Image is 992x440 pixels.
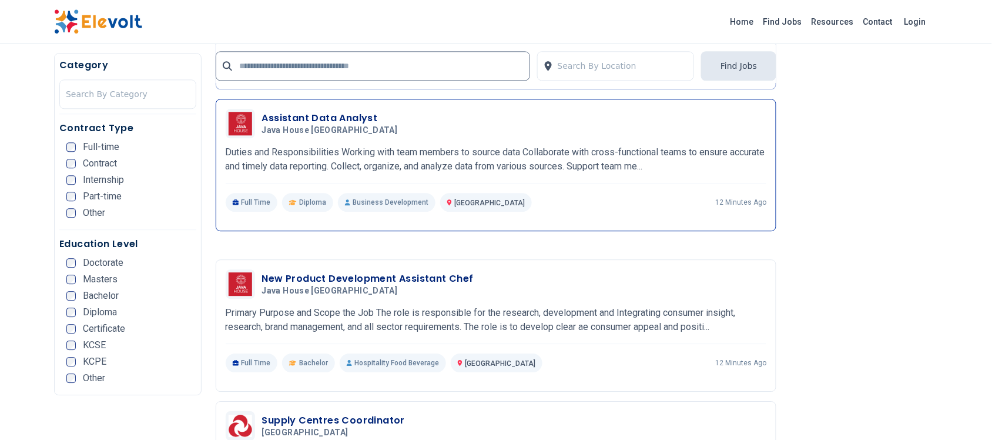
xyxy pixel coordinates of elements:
[226,109,767,212] a: Java House AfricaAssistant Data AnalystJava House [GEOGRAPHIC_DATA]Duties and Responsibilities Wo...
[262,125,398,136] span: Java House [GEOGRAPHIC_DATA]
[59,121,196,135] h5: Contract Type
[83,258,123,268] span: Doctorate
[83,291,119,301] span: Bachelor
[83,275,118,284] span: Masters
[66,291,76,301] input: Bachelor
[465,359,535,368] span: [GEOGRAPHIC_DATA]
[66,192,76,201] input: Part-time
[83,308,117,317] span: Diploma
[66,357,76,366] input: KCPE
[454,199,525,207] span: [GEOGRAPHIC_DATA]
[83,357,106,366] span: KCPE
[83,341,106,350] span: KCSE
[229,112,252,135] img: Java House Africa
[715,198,766,207] p: 12 minutes ago
[66,208,76,218] input: Other
[340,354,446,372] p: Hospitality Food Beverage
[790,53,938,406] iframe: Advertisement
[262,286,398,296] span: Java House [GEOGRAPHIC_DATA]
[338,193,435,212] p: Business Development
[83,324,125,334] span: Certificate
[299,358,328,368] span: Bachelor
[66,374,76,383] input: Other
[759,12,807,31] a: Find Jobs
[66,258,76,268] input: Doctorate
[66,275,76,284] input: Masters
[701,51,776,81] button: Find Jobs
[66,142,76,152] input: Full-time
[229,415,252,437] img: Aga Khan Hospital
[83,374,105,383] span: Other
[226,354,278,372] p: Full Time
[83,192,122,201] span: Part-time
[226,193,278,212] p: Full Time
[59,58,196,72] h5: Category
[83,159,117,168] span: Contract
[229,272,252,296] img: Java House Africa
[226,306,767,334] p: Primary Purpose and Scope the Job The role is responsible for the research, development and Integ...
[726,12,759,31] a: Home
[54,9,142,34] img: Elevolt
[299,198,326,207] span: Diploma
[226,145,767,174] p: Duties and Responsibilities Working with team members to source data Collaborate with cross-funct...
[83,142,119,152] span: Full-time
[66,175,76,185] input: Internship
[262,272,474,286] h3: New Product Development Assistant Chef
[226,269,767,372] a: Java House AfricaNew Product Development Assistant ChefJava House [GEOGRAPHIC_DATA]Primary Purpos...
[933,384,992,440] iframe: Chat Widget
[59,237,196,251] h5: Education Level
[66,341,76,350] input: KCSE
[262,428,348,438] span: [GEOGRAPHIC_DATA]
[262,414,405,428] h3: Supply Centres Coordinator
[66,159,76,168] input: Contract
[859,12,897,31] a: Contact
[66,308,76,317] input: Diploma
[83,208,105,218] span: Other
[66,324,76,334] input: Certificate
[262,111,403,125] h3: Assistant Data Analyst
[807,12,859,31] a: Resources
[83,175,124,185] span: Internship
[715,358,766,368] p: 12 minutes ago
[897,10,933,34] a: Login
